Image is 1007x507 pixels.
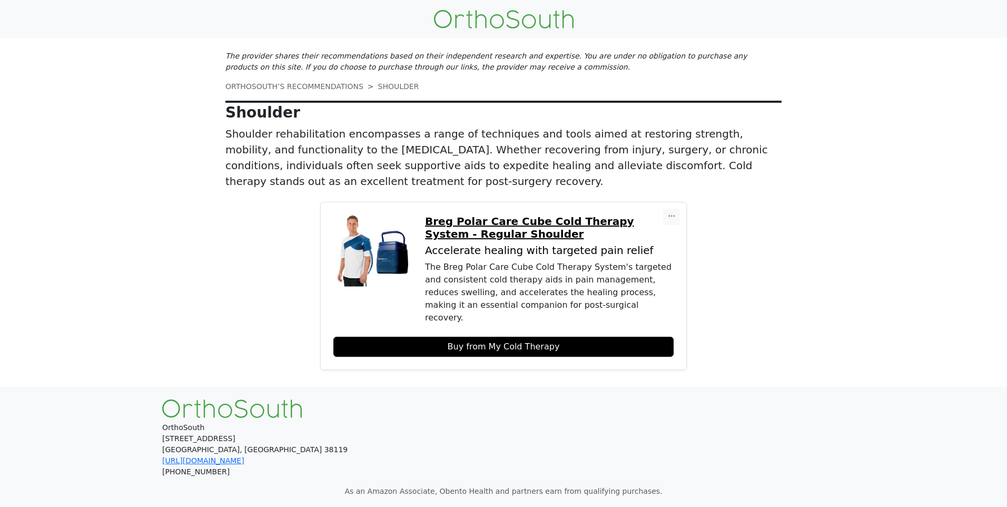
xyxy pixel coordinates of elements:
[225,51,782,73] p: The provider shares their recommendations based on their independent research and expertise. You ...
[162,399,302,418] img: OrthoSouth
[333,337,674,357] a: Buy from My Cold Therapy
[225,126,782,189] p: Shoulder rehabilitation encompasses a range of techniques and tools aimed at restoring strength, ...
[162,486,845,497] p: As an Amazon Associate, Obento Health and partners earn from qualifying purchases.
[425,245,674,257] p: Accelerate healing with targeted pain relief
[162,422,845,477] p: OrthoSouth [STREET_ADDRESS] [GEOGRAPHIC_DATA], [GEOGRAPHIC_DATA] 38119 [PHONE_NUMBER]
[162,456,244,465] a: [URL][DOMAIN_NAME]
[333,215,412,294] img: Breg Polar Care Cube Cold Therapy System - Regular Shoulder
[425,261,674,324] div: The Breg Polar Care Cube Cold Therapy System's targeted and consistent cold therapy aids in pain ...
[225,104,782,122] p: Shoulder
[425,215,674,240] a: Breg Polar Care Cube Cold Therapy System - Regular Shoulder
[225,82,363,91] a: ORTHOSOUTH’S RECOMMENDATIONS
[363,81,419,92] li: SHOULDER
[434,10,574,28] img: OrthoSouth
